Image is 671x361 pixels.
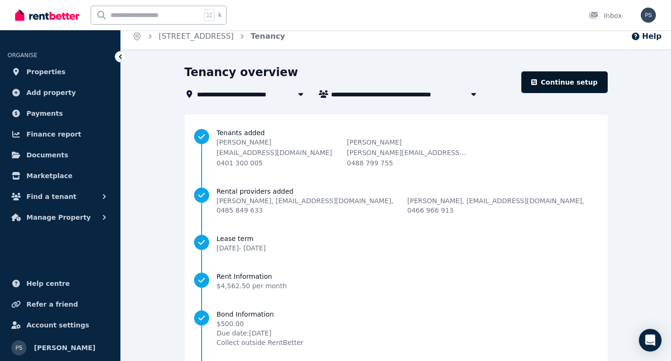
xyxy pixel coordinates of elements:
[589,11,622,20] div: Inbox
[217,338,304,347] span: Collect outside RentBetter
[8,146,113,164] a: Documents
[159,32,234,41] a: [STREET_ADDRESS]
[521,71,607,93] a: Continue setup
[347,138,468,147] p: [PERSON_NAME]
[251,32,285,41] a: Tenancy
[11,340,26,355] img: Paramjit Sandhu
[8,274,113,293] a: Help centre
[217,128,598,138] span: Tenants added
[194,128,598,168] a: Tenants added[PERSON_NAME][EMAIL_ADDRESS][DOMAIN_NAME]0401 300 005[PERSON_NAME][PERSON_NAME][EMAI...
[217,138,338,147] p: [PERSON_NAME]
[8,316,113,335] a: Account settings
[8,166,113,185] a: Marketplace
[26,66,66,77] span: Properties
[185,65,298,80] h1: Tenancy overview
[26,299,78,310] span: Refer a friend
[8,187,113,206] button: Find a tenant
[217,187,598,196] span: Rental providers added
[194,272,598,291] a: Rent Information$4,562.50 per month
[639,329,662,352] div: Open Intercom Messenger
[408,196,598,215] span: [PERSON_NAME] , [EMAIL_ADDRESS][DOMAIN_NAME] , 0466 966 913
[34,342,95,353] span: [PERSON_NAME]
[26,129,81,140] span: Finance report
[217,148,338,157] p: [EMAIL_ADDRESS][DOMAIN_NAME]
[217,309,304,319] span: Bond Information
[8,125,113,144] a: Finance report
[8,83,113,102] a: Add property
[217,244,266,252] span: [DATE] - [DATE]
[194,187,598,215] a: Rental providers added[PERSON_NAME], [EMAIL_ADDRESS][DOMAIN_NAME], 0485 849 633[PERSON_NAME], [EM...
[26,319,89,331] span: Account settings
[26,108,63,119] span: Payments
[8,208,113,227] button: Manage Property
[26,87,76,98] span: Add property
[26,191,76,202] span: Find a tenant
[631,31,662,42] button: Help
[26,149,68,161] span: Documents
[218,11,221,19] span: k
[347,148,468,157] p: [PERSON_NAME][EMAIL_ADDRESS][DOMAIN_NAME]
[347,159,393,167] span: 0488 799 755
[217,282,287,290] span: $4,562.50 per month
[15,8,79,22] img: RentBetter
[26,212,91,223] span: Manage Property
[217,234,266,243] span: Lease term
[217,159,263,167] span: 0401 300 005
[217,319,304,328] span: $500.00
[8,52,37,59] span: ORGANISE
[8,62,113,81] a: Properties
[217,196,408,215] span: [PERSON_NAME] , [EMAIL_ADDRESS][DOMAIN_NAME] , 0485 849 633
[8,295,113,314] a: Refer a friend
[26,278,70,289] span: Help centre
[194,234,598,253] a: Lease term[DATE]- [DATE]
[217,272,287,281] span: Rent Information
[641,8,656,23] img: Paramjit Sandhu
[194,309,598,347] a: Bond Information$500.00Due date:[DATE]Collect outside RentBetter
[217,328,304,338] span: Due date: [DATE]
[121,23,297,50] nav: Breadcrumb
[26,170,72,181] span: Marketplace
[8,104,113,123] a: Payments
